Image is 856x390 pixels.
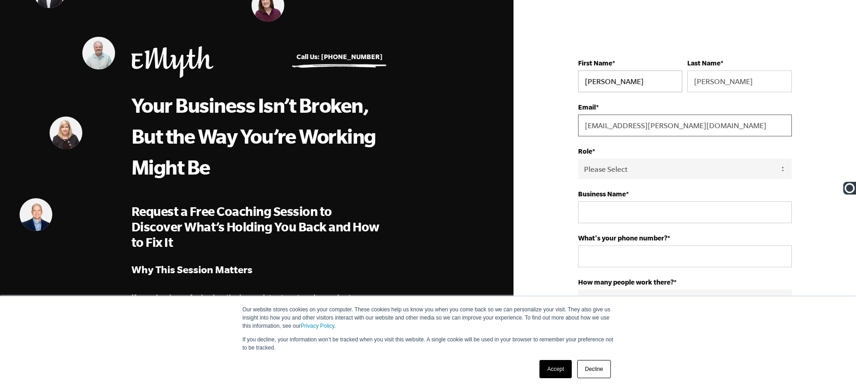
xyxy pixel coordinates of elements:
[577,360,611,378] a: Decline
[50,116,82,149] img: Tricia Amara, EMyth Business Coach
[297,53,383,60] a: Call Us: [PHONE_NUMBER]
[578,147,592,155] strong: Role
[843,182,856,195] img: Ooma Logo
[131,264,252,275] strong: Why This Session Matters
[539,360,572,378] a: Accept
[301,323,334,329] a: Privacy Policy
[242,305,614,330] p: Our website stores cookies on your computer. These cookies help us know you when you come back so...
[578,59,612,67] strong: First Name
[131,204,379,249] span: Request a Free Coaching Session to Discover What’s Holding You Back and How to Fix It
[687,59,720,67] strong: Last Name
[131,293,379,314] span: If your business feels chaotic, inconsistent, or too dependent on you, you're not alone.
[131,46,213,78] img: EMyth
[242,335,614,352] p: If you decline, your information won’t be tracked when you visit this website. A single cookie wi...
[578,234,667,242] strong: What's your phone number?
[131,94,376,178] span: Your Business Isn’t Broken, But the Way You’re Working Might Be
[578,278,674,286] strong: How many people work there?
[82,37,115,70] img: Mark Krull, EMyth Business Coach
[578,190,626,198] strong: Business Name
[20,198,52,231] img: Jonathan Slater, EMyth Business Coach
[578,103,596,111] strong: Email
